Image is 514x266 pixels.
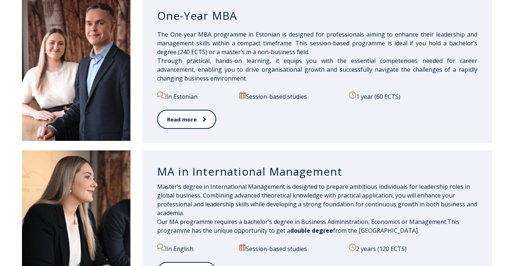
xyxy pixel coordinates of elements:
span: Our MA programme requires a bachelor's degree in Business Administration, Economics or Management. [157,218,447,226]
h3: MA in International Management [157,165,477,179]
p: Session-based studies [239,244,340,253]
p: 2 years (120 ECTS) [349,244,477,253]
span: double degree [290,226,333,235]
p: Session-based studies [239,91,340,101]
p: The One-year MBA programme in Estonian is designed for professionals aiming to enhance their lead... [157,30,477,83]
p: 1 year (60 ECTS) [349,91,477,101]
a: Read more [157,110,216,129]
p: In English [157,244,231,253]
h3: One-Year MBA [157,9,477,23]
span: This programme has the unique opportunity to get a from the [GEOGRAPHIC_DATA]. [157,218,459,235]
span: Master's degree in International Management is designed to prepare ambitious individuals for lead... [157,183,477,217]
p: In Estonian [157,91,231,101]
